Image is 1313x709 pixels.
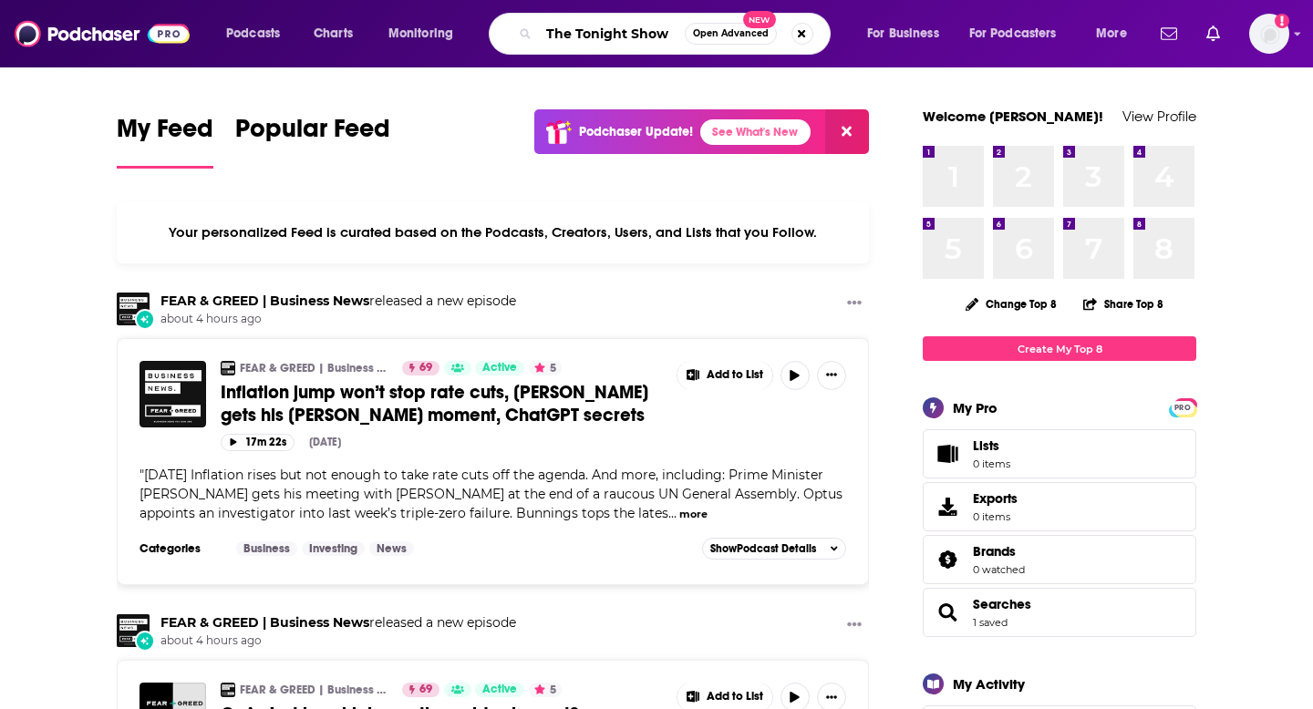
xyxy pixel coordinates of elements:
[160,614,369,631] a: FEAR & GREED | Business News
[117,293,150,325] img: FEAR & GREED | Business News
[402,683,439,697] a: 69
[376,19,477,48] button: open menu
[973,543,1025,560] a: Brands
[1153,18,1184,49] a: Show notifications dropdown
[160,312,516,327] span: about 4 hours ago
[140,541,222,556] h3: Categories
[221,434,295,451] button: 17m 22s
[419,681,432,699] span: 69
[1096,21,1127,46] span: More
[854,19,962,48] button: open menu
[419,359,432,377] span: 69
[923,535,1196,584] span: Brands
[482,359,517,377] span: Active
[482,681,517,699] span: Active
[1122,108,1196,125] a: View Profile
[475,683,524,697] a: Active
[668,505,677,521] span: ...
[1082,286,1164,322] button: Share Top 8
[957,19,1083,48] button: open menu
[973,437,1010,454] span: Lists
[840,293,869,315] button: Show More Button
[539,19,685,48] input: Search podcasts, credits, & more...
[923,336,1196,361] a: Create My Top 8
[973,563,1025,576] a: 0 watched
[973,543,1016,560] span: Brands
[1249,14,1289,54] img: User Profile
[140,467,843,521] span: [DATE] Inflation rises but not enough to take rate cuts off the agenda. And more, including: Prim...
[117,113,213,155] span: My Feed
[160,293,516,310] h3: released a new episode
[579,124,693,139] p: Podchaser Update!
[309,436,341,448] div: [DATE]
[369,541,414,556] a: News
[135,309,155,329] div: New Episode
[929,600,966,625] a: Searches
[953,675,1025,693] div: My Activity
[221,683,235,697] img: FEAR & GREED | Business News
[953,399,998,416] div: My Pro
[240,361,390,375] a: FEAR & GREED | Business News
[1172,401,1194,415] span: PRO
[221,381,648,426] span: Inflation jump won’t stop rate cuts, [PERSON_NAME] gets his [PERSON_NAME] moment, ChatGPT secrets
[929,547,966,572] a: Brands
[923,482,1196,531] a: Exports
[160,614,516,632] h3: released a new episode
[213,19,304,48] button: open menu
[973,616,1008,629] a: 1 saved
[710,542,816,555] span: Show Podcast Details
[867,21,939,46] span: For Business
[929,441,966,467] span: Lists
[973,510,1018,523] span: 0 items
[923,429,1196,478] a: Lists
[302,19,364,48] a: Charts
[160,293,369,309] a: FEAR & GREED | Business News
[973,490,1018,507] span: Exports
[677,361,772,390] button: Show More Button
[529,683,562,697] button: 5
[955,293,1068,315] button: Change Top 8
[973,457,1010,470] span: 0 items
[923,108,1103,125] a: Welcome [PERSON_NAME]!
[707,368,763,382] span: Add to List
[402,361,439,375] a: 69
[1083,19,1150,48] button: open menu
[135,631,155,651] div: New Episode
[236,541,297,556] a: Business
[1249,14,1289,54] span: Logged in as jhutchinson
[235,113,390,169] a: Popular Feed
[140,361,206,427] img: Inflation jump won’t stop rate cuts, Albo gets his Trump moment, ChatGPT secrets
[840,614,869,637] button: Show More Button
[693,29,769,38] span: Open Advanced
[388,21,453,46] span: Monitoring
[1275,14,1289,28] svg: Add a profile image
[679,507,708,522] button: more
[15,16,190,51] img: Podchaser - Follow, Share and Rate Podcasts
[314,21,353,46] span: Charts
[702,538,846,560] button: ShowPodcast Details
[140,467,843,521] span: "
[700,119,811,145] a: See What's New
[529,361,562,375] button: 5
[1199,18,1227,49] a: Show notifications dropdown
[240,683,390,697] a: FEAR & GREED | Business News
[973,596,1031,612] a: Searches
[817,361,846,390] button: Show More Button
[475,361,524,375] a: Active
[685,23,777,45] button: Open AdvancedNew
[235,113,390,155] span: Popular Feed
[117,614,150,647] img: FEAR & GREED | Business News
[1249,14,1289,54] button: Show profile menu
[707,690,763,704] span: Add to List
[160,633,516,649] span: about 4 hours ago
[221,361,235,375] img: FEAR & GREED | Business News
[302,541,365,556] a: Investing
